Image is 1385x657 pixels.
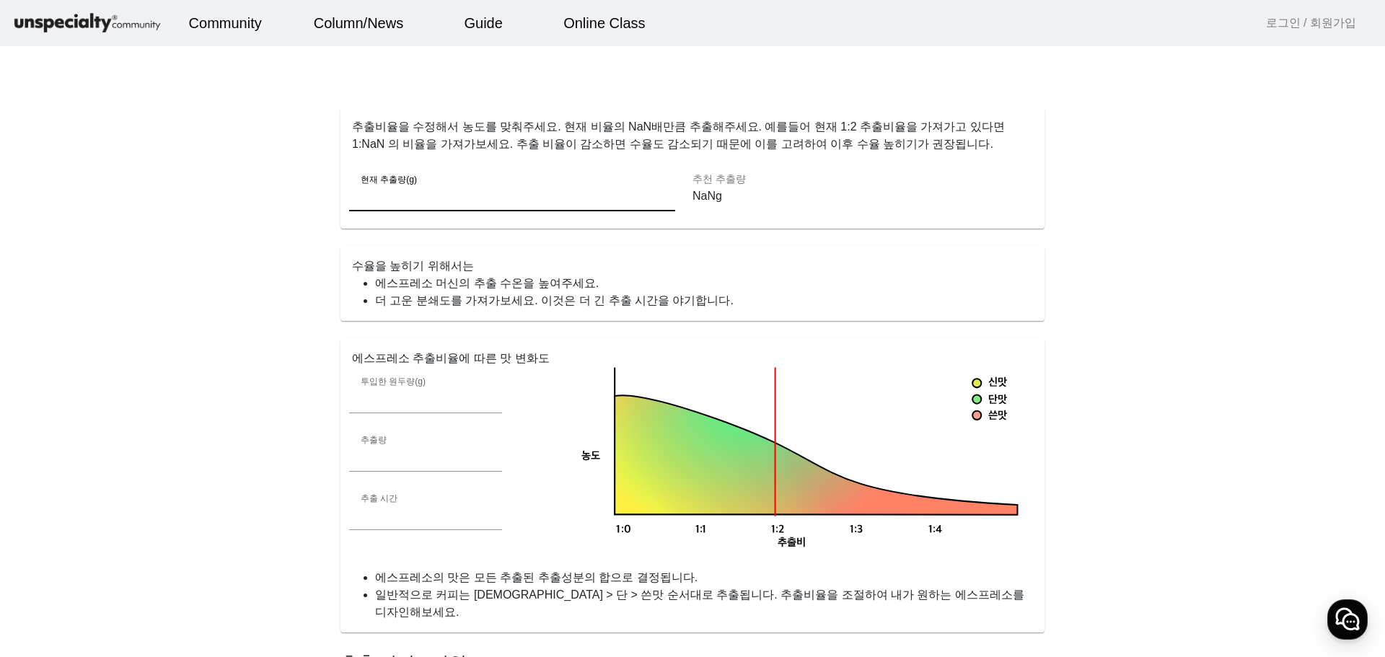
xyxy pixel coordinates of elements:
[696,523,707,537] tspan: 1:1
[120,480,162,491] span: Messages
[375,292,1033,309] li: 더 고운 분쇄도를 가져가보세요. 이것은 더 긴 추출 시간을 야기합니다.
[177,4,273,43] a: Community
[37,479,62,490] span: Home
[850,523,863,537] tspan: 1:3
[340,107,1045,153] p: 추출비율을 수정해서 농도를 맞춰주세요. 현재 비율의 NaN배만큼 추출해주세요. 예를들어 현재 1:2 추출비율을 가져가고 있다면 1:NaN 의 비율을 가져가보세요. 추출 비율이...
[361,493,397,503] mat-label: 추출 시간
[4,457,95,493] a: Home
[778,537,806,550] tspan: 추출비
[617,523,631,537] tspan: 1:0
[12,11,163,36] img: logo
[1266,14,1356,32] a: 로그인 / 회원가입
[453,4,514,43] a: Guide
[692,188,1019,205] p: NaNg
[552,4,656,43] a: Online Class
[375,569,1033,586] li: 에스프레소의 맛은 모든 추출된 추출성분의 합으로 결정됩니다.
[352,257,474,275] mat-card-title: 수율을 높히기 위해서는
[361,435,387,444] mat-label: 추출량
[186,457,277,493] a: Settings
[375,275,1033,292] li: 에스프레소 머신의 추출 수온을 높여주세요.
[214,479,249,490] span: Settings
[361,175,417,185] mat-label: 현재 추출량(g)
[988,376,1007,390] tspan: 신맛
[361,376,426,386] mat-label: 투입한 원두량(g)
[352,350,550,367] mat-card-title: 에스프레소 추출비율에 따른 맛 변화도
[988,393,1007,407] tspan: 단맛
[582,449,601,463] tspan: 농도
[928,523,942,537] tspan: 1:4
[302,4,415,43] a: Column/News
[771,523,784,537] tspan: 1:2
[692,173,746,185] mat-label: 추천 추출량
[375,586,1033,621] li: 일반적으로 커피는 [DEMOGRAPHIC_DATA] > 단 > 쓴맛 순서대로 추출됩니다. 추출비율을 조절하여 내가 원하는 에스프레소를 디자인해보세요.
[988,409,1007,423] tspan: 쓴맛
[95,457,186,493] a: Messages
